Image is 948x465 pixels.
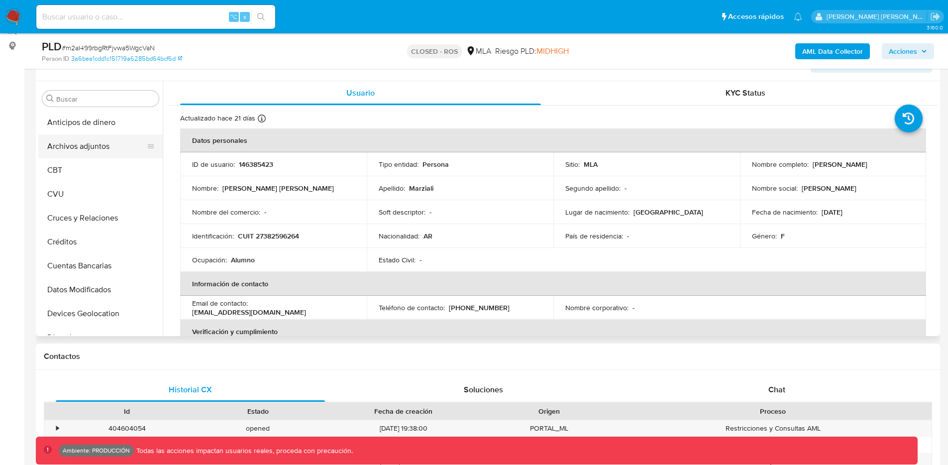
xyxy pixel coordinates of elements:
p: F [781,232,785,240]
p: [GEOGRAPHIC_DATA] [633,208,703,217]
p: Email de contacto : [192,299,248,308]
p: ID de usuario : [192,160,235,169]
p: Nombre corporativo : [565,303,629,312]
p: elkin.mantilla@mercadolibre.com.co [827,12,927,21]
p: [PERSON_NAME] [802,184,856,193]
p: Estado Civil : [379,255,416,264]
div: [DATE] 19:38:00 [323,420,484,437]
p: Lugar de nacimiento : [565,208,630,217]
b: AML Data Collector [802,43,863,59]
span: Acciones [889,43,917,59]
p: Segundo apellido : [565,184,621,193]
p: Nombre social : [752,184,798,193]
button: Archivos adjuntos [38,134,155,158]
button: CBT [38,158,163,182]
div: 404604054 [62,420,193,437]
p: CLOSED - ROS [407,44,462,58]
button: Anticipos de dinero [38,111,163,134]
p: [DATE] [822,208,843,217]
button: Direcciones [38,326,163,349]
button: search-icon [251,10,271,24]
div: MLA [466,46,491,57]
p: [EMAIL_ADDRESS][DOMAIN_NAME] [192,308,306,317]
p: Ocupación : [192,255,227,264]
p: Teléfono de contacto : [379,303,445,312]
p: [PERSON_NAME] [813,160,867,169]
h1: Contactos [44,351,932,361]
button: AML Data Collector [795,43,870,59]
div: Origen [491,406,608,416]
span: Chat [768,384,785,395]
p: - [625,184,627,193]
div: Estado [200,406,316,416]
button: Créditos [38,230,163,254]
div: Id [69,406,186,416]
button: Devices Geolocation [38,302,163,326]
p: Nacionalidad : [379,232,420,240]
button: Buscar [46,95,54,103]
p: Actualizado hace 21 días [180,114,255,123]
th: Información de contacto [180,272,926,296]
div: • [56,424,59,433]
p: Nombre completo : [752,160,809,169]
span: Accesos rápidos [728,11,784,22]
b: Person ID [42,54,69,63]
span: s [243,12,246,21]
span: Usuario [346,87,375,99]
button: Acciones [882,43,934,59]
button: CVU [38,182,163,206]
p: [PHONE_NUMBER] [449,303,510,312]
p: - [627,232,629,240]
p: MLA [584,160,598,169]
p: CUIT 27382596264 [238,232,299,240]
input: Buscar [56,95,155,104]
p: Nombre : [192,184,218,193]
div: Proceso [622,406,925,416]
b: PLD [42,38,62,54]
button: Cruces y Relaciones [38,206,163,230]
p: - [429,208,431,217]
a: 3a6bea1cdd1c151719a6285bd64bcf6d [71,54,182,63]
div: opened [193,420,323,437]
div: Fecha de creación [330,406,477,416]
span: Historial CX [169,384,212,395]
th: Verificación y cumplimiento [180,320,926,344]
span: MIDHIGH [536,45,569,57]
button: Datos Modificados [38,278,163,302]
th: Datos personales [180,128,926,152]
p: Apellido : [379,184,405,193]
p: - [632,303,634,312]
p: Identificación : [192,232,234,240]
p: Género : [752,232,777,240]
a: Salir [930,11,941,22]
input: Buscar usuario o caso... [36,10,275,23]
span: KYC Status [726,87,765,99]
span: # m2aI499rbgRtFjvwa5WgcVaN [62,43,155,53]
p: Soft descriptor : [379,208,425,217]
p: Sitio : [565,160,580,169]
p: - [420,255,421,264]
p: País de residencia : [565,232,623,240]
div: PORTAL_ML [484,420,615,437]
span: Riesgo PLD: [495,46,569,57]
button: Cuentas Bancarias [38,254,163,278]
div: Restricciones y Consultas AML [615,420,932,437]
span: ⌥ [230,12,237,21]
span: 3.160.0 [927,23,943,31]
p: Ambiente: PRODUCCIÓN [63,449,130,453]
p: [PERSON_NAME] [PERSON_NAME] [222,184,334,193]
p: Marziali [409,184,433,193]
p: Fecha de nacimiento : [752,208,818,217]
p: Tipo entidad : [379,160,419,169]
p: AR [423,232,432,240]
p: - [264,208,266,217]
p: Todas las acciones impactan usuarios reales, proceda con precaución. [134,446,353,456]
p: Nombre del comercio : [192,208,260,217]
p: 146385423 [239,160,273,169]
span: Soluciones [464,384,503,395]
p: Persona [422,160,449,169]
p: Alumno [231,255,255,264]
a: Notificaciones [794,12,802,21]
